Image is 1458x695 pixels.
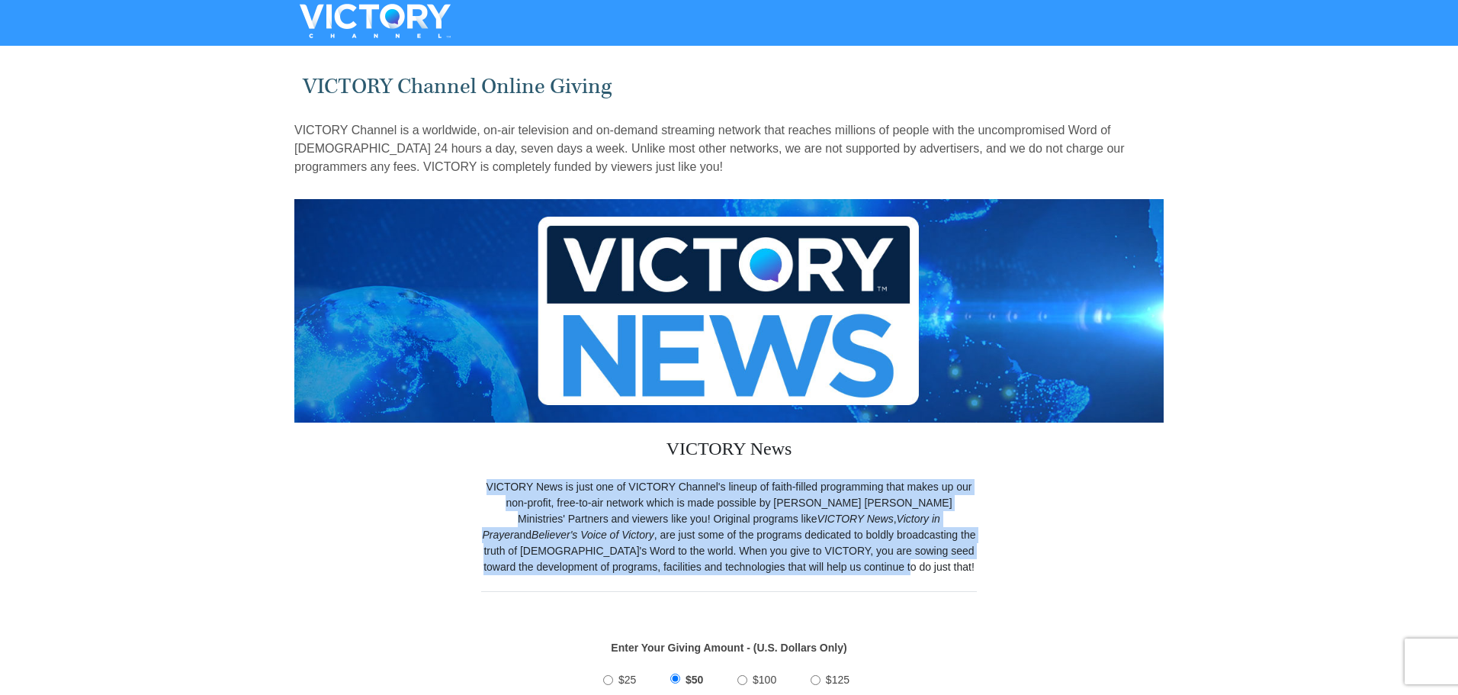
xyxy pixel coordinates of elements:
div: VICTORY News is just one of VICTORY Channel's lineup of faith-filled programming that makes up ou... [481,479,977,575]
strong: Enter Your Giving Amount - (U.S. Dollars Only) [611,642,846,654]
h3: VICTORY News [481,423,977,479]
p: VICTORY Channel is a worldwide, on-air television and on-demand streaming network that reaches mi... [294,121,1164,176]
i: VICTORY News [817,513,894,525]
span: $50 [686,674,703,686]
img: VICTORYTHON - VICTORY Channel [280,4,470,38]
span: $125 [826,674,849,686]
i: Victory in Prayer [482,513,939,541]
h1: VICTORY Channel Online Giving [303,74,1156,99]
span: $100 [753,674,776,686]
i: Believer's Voice of Victory [531,529,654,541]
span: $25 [618,674,636,686]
